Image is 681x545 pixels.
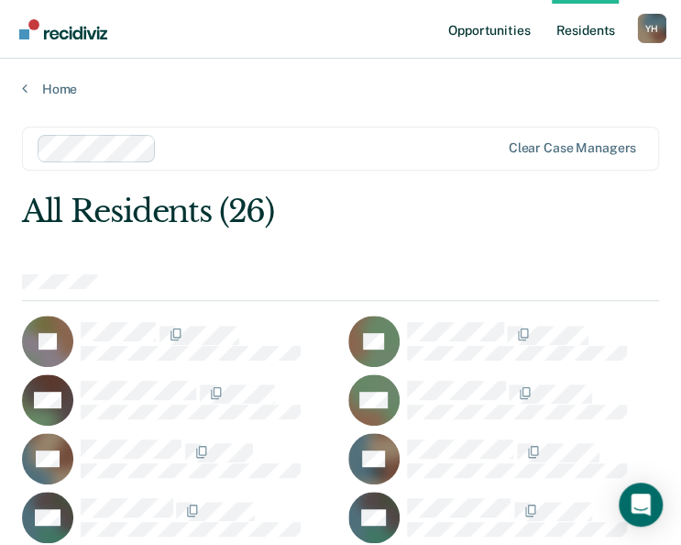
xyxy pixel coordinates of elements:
button: Profile dropdown button [637,14,666,43]
img: Recidiviz [19,19,107,39]
div: Open Intercom Messenger [619,483,663,527]
div: Y H [637,14,666,43]
a: Home [22,81,659,97]
div: All Residents (26) [22,193,532,230]
div: Clear case managers [509,140,636,156]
